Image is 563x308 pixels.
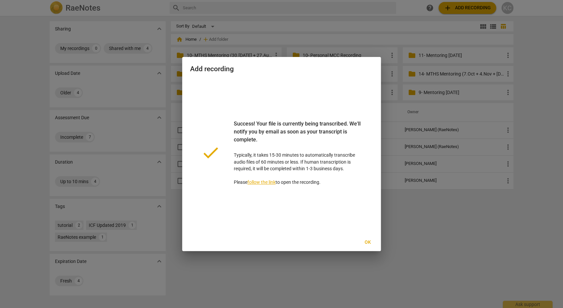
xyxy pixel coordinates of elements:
button: Ok [357,236,378,248]
h2: Add recording [190,65,373,73]
span: done [201,143,221,163]
span: Ok [362,239,373,246]
a: follow the link [247,180,276,185]
div: Success! Your file is currently being transcribed. We'll notify you by email as soon as your tran... [234,120,362,152]
p: Typically, it takes 15-30 minutes to automatically transcribe audio files of 60 minutes or less. ... [234,120,362,186]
